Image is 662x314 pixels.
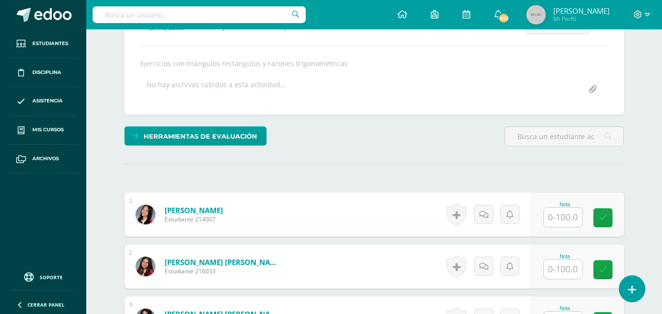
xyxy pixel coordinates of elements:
a: Herramientas de evaluación [124,126,267,145]
input: Busca un estudiante aquí... [505,127,623,146]
a: Disciplina [8,58,78,87]
span: Estudiantes [32,40,68,48]
input: Busca un usuario... [93,6,306,23]
span: Disciplina [32,69,61,76]
input: 0-100.0 [544,260,582,279]
a: Archivos [8,145,78,173]
img: c6be0e1ea7cb52a6d17de0d95c5e5fe9.png [136,257,155,276]
div: Nota [543,254,587,259]
span: 242 [498,13,509,24]
div: Nota [543,306,587,311]
span: Mi Perfil [553,15,610,23]
img: 45x45 [526,5,546,24]
div: Ejercicios con triángulos rectángulos y razones trigonométricas [136,59,613,68]
div: No hay archivos subidos a esta actividad... [147,80,286,99]
span: Archivos [32,155,59,163]
span: Mis cursos [32,126,64,134]
span: Cerrar panel [27,301,65,308]
a: Soporte [12,270,74,283]
a: Estudiantes [8,29,78,58]
span: Asistencia [32,97,63,105]
img: 1724ea45ecb6bc17bcbddfcdcf12cac7.png [136,205,155,224]
a: [PERSON_NAME] [165,205,223,215]
a: Mis cursos [8,116,78,145]
a: Asistencia [8,87,78,116]
div: Nota [543,202,587,207]
span: Estudiante 216033 [165,267,282,275]
input: 0-100.0 [544,208,582,227]
span: Soporte [40,274,63,281]
span: Estudiante 214007 [165,215,223,223]
a: [PERSON_NAME] [PERSON_NAME] [165,257,282,267]
span: Herramientas de evaluación [144,127,257,145]
span: [PERSON_NAME] [553,6,610,16]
